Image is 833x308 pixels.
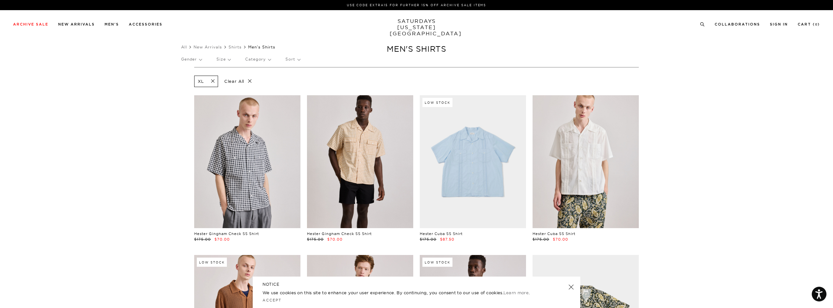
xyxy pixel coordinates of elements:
[263,281,570,287] h5: NOTICE
[263,289,547,296] p: We use cookies on this site to enhance your user experience. By continuing, you consent to our us...
[13,23,48,26] a: Archive Sale
[815,23,818,26] small: 0
[105,23,119,26] a: Men's
[194,237,211,242] span: $175.00
[533,237,549,242] span: $175.00
[245,52,271,67] p: Category
[285,52,300,67] p: Sort
[422,98,452,107] div: Low Stock
[327,237,343,242] span: $70.00
[440,237,454,242] span: $87.50
[263,298,281,302] a: Accept
[16,3,817,8] p: Use Code EXTRA15 for Further 15% Off Archive Sale Items
[715,23,760,26] a: Collaborations
[181,45,187,49] a: All
[216,52,230,67] p: Size
[307,231,372,236] a: Hester Gingham Check SS Shirt
[221,76,255,87] p: Clear All
[58,23,95,26] a: New Arrivals
[307,237,324,242] span: $175.00
[194,45,222,49] a: New Arrivals
[533,231,575,236] a: Hester Cuba SS Shirt
[420,237,436,242] span: $175.00
[181,52,202,67] p: Gender
[198,79,204,84] p: XL
[197,258,227,267] div: Low Stock
[129,23,162,26] a: Accessories
[194,231,259,236] a: Hester Gingham Check SS Shirt
[214,237,230,242] span: $70.00
[420,231,463,236] a: Hester Cuba SS Shirt
[229,45,242,49] a: Shirts
[770,23,788,26] a: Sign In
[390,18,444,37] a: SATURDAYS[US_STATE][GEOGRAPHIC_DATA]
[553,237,568,242] span: $70.00
[248,45,275,49] span: Men's Shirts
[422,258,452,267] div: Low Stock
[798,23,820,26] a: Cart (0)
[503,290,529,295] a: Learn more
